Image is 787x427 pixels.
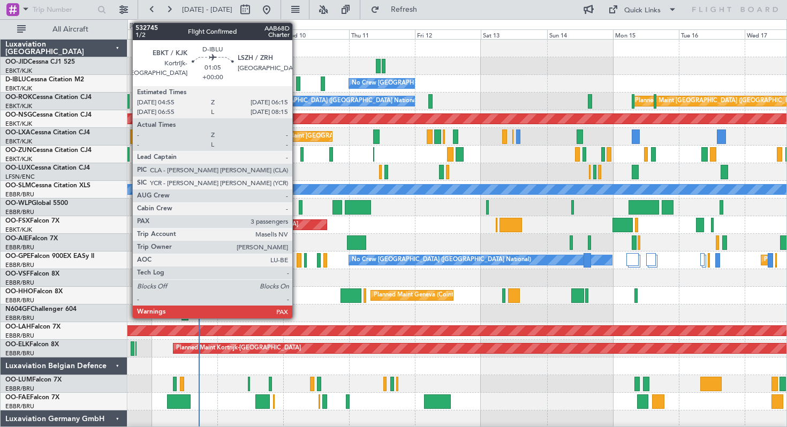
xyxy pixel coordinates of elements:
span: OO-LXA [5,129,31,136]
a: OO-NSGCessna Citation CJ4 [5,112,92,118]
span: OO-ROK [5,94,32,101]
a: EBKT/KJK [5,102,32,110]
a: OO-VSFFalcon 8X [5,271,59,277]
a: D-IBLUCessna Citation M2 [5,77,84,83]
a: EBKT/KJK [5,85,32,93]
a: EBBR/BRU [5,402,34,410]
div: [DATE] [130,21,148,30]
a: OO-AIEFalcon 7X [5,235,58,242]
span: OO-FAE [5,394,30,401]
div: Planned Maint Geneva (Cointrin) [374,287,462,303]
div: Planned Maint [GEOGRAPHIC_DATA] ([GEOGRAPHIC_DATA] National) [265,128,459,144]
span: Refresh [382,6,427,13]
a: OO-HHOFalcon 8X [5,288,63,295]
div: Planned Maint [GEOGRAPHIC_DATA] ([GEOGRAPHIC_DATA] National) [173,252,367,268]
a: EBBR/BRU [5,314,34,322]
span: D-IBLU [5,77,26,83]
div: Mon 15 [613,29,679,39]
input: Trip Number [33,2,94,18]
span: OO-ELK [5,341,29,348]
a: OO-FSXFalcon 7X [5,218,59,224]
a: EBBR/BRU [5,208,34,216]
a: EBBR/BRU [5,261,34,269]
a: OO-ROKCessna Citation CJ4 [5,94,92,101]
a: OO-ELKFalcon 8X [5,341,59,348]
div: Quick Links [624,5,661,16]
button: Quick Links [603,1,682,18]
span: OO-JID [5,59,28,65]
a: OO-ZUNCessna Citation CJ4 [5,147,92,154]
a: OO-LUMFalcon 7X [5,377,62,383]
a: EBBR/BRU [5,296,34,304]
span: OO-GPE [5,253,31,260]
span: OO-VSF [5,271,30,277]
a: OO-LXACessna Citation CJ4 [5,129,90,136]
span: OO-WLP [5,200,32,207]
a: LFSN/ENC [5,173,35,181]
span: N604GF [5,306,31,312]
div: Planned Maint Liege [243,199,299,215]
a: OO-FAEFalcon 7X [5,394,59,401]
a: OO-LUXCessna Citation CJ4 [5,165,90,171]
a: OO-JIDCessna CJ1 525 [5,59,75,65]
div: A/C Unavailable [GEOGRAPHIC_DATA] ([GEOGRAPHIC_DATA] National) [220,93,419,109]
span: All Aircraft [28,26,113,33]
div: Planned Maint Kortrijk-[GEOGRAPHIC_DATA] [173,217,298,233]
a: EBBR/BRU [5,190,34,199]
span: OO-AIE [5,235,28,242]
div: Fri 12 [415,29,481,39]
button: Refresh [366,1,430,18]
span: OO-NSG [5,112,32,118]
div: Planned Maint Kortrijk-[GEOGRAPHIC_DATA] [176,340,301,356]
a: EBBR/BRU [5,243,34,251]
div: Tue 9 [217,29,283,39]
span: OO-LUM [5,377,32,383]
a: EBKT/KJK [5,120,32,128]
span: OO-HHO [5,288,33,295]
a: EBKT/KJK [5,67,32,75]
div: No Crew [GEOGRAPHIC_DATA] ([GEOGRAPHIC_DATA] National) [352,252,531,268]
a: OO-LAHFalcon 7X [5,324,60,330]
span: OO-ZUN [5,147,32,154]
a: EBBR/BRU [5,332,34,340]
span: OO-SLM [5,182,31,189]
a: EBBR/BRU [5,385,34,393]
a: OO-WLPGlobal 5500 [5,200,68,207]
a: EBKT/KJK [5,226,32,234]
div: No Crew [PERSON_NAME] ([PERSON_NAME]) [220,164,349,180]
div: Thu 11 [349,29,415,39]
a: EBKT/KJK [5,155,32,163]
a: EBKT/KJK [5,138,32,146]
button: All Aircraft [12,21,116,38]
div: Sun 14 [547,29,613,39]
div: Sat 13 [481,29,547,39]
span: OO-FSX [5,218,30,224]
a: EBBR/BRU [5,279,34,287]
div: Wed 10 [283,29,349,39]
a: OO-GPEFalcon 900EX EASy II [5,253,94,260]
a: N604GFChallenger 604 [5,306,77,312]
span: OO-LUX [5,165,31,171]
div: Tue 16 [679,29,745,39]
div: Mon 8 [152,29,217,39]
a: OO-SLMCessna Citation XLS [5,182,90,189]
span: [DATE] - [DATE] [182,5,232,14]
div: No Crew [GEOGRAPHIC_DATA] ([GEOGRAPHIC_DATA] National) [352,75,531,91]
a: EBBR/BRU [5,349,34,357]
span: OO-LAH [5,324,31,330]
